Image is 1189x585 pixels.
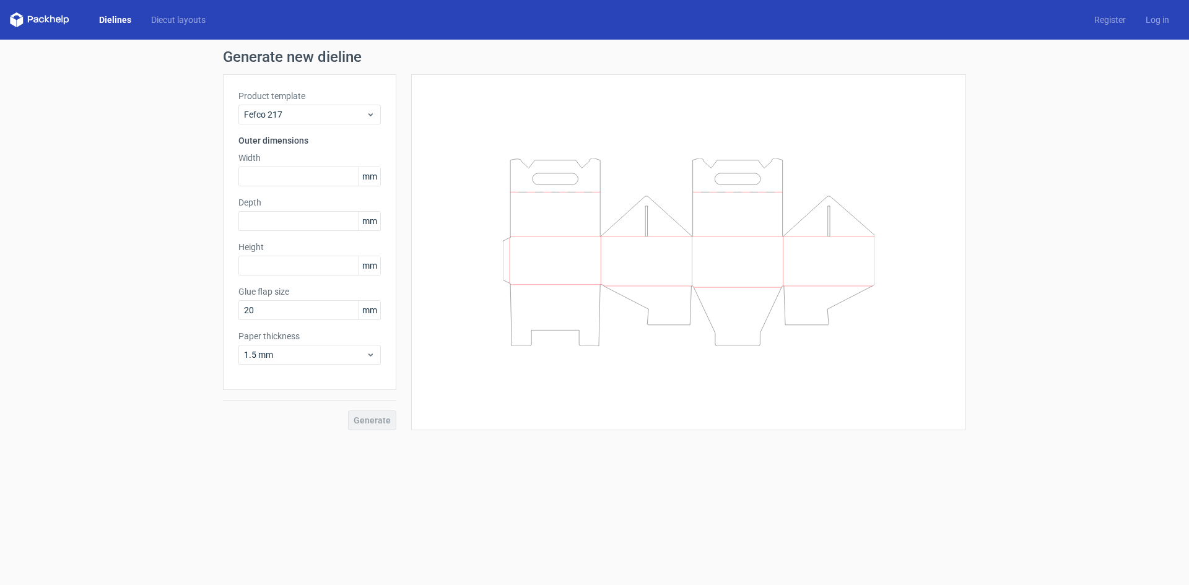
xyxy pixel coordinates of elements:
[223,50,966,64] h1: Generate new dieline
[238,90,381,102] label: Product template
[238,152,381,164] label: Width
[359,301,380,319] span: mm
[244,108,366,121] span: Fefco 217
[238,196,381,209] label: Depth
[359,212,380,230] span: mm
[141,14,216,26] a: Diecut layouts
[89,14,141,26] a: Dielines
[359,167,380,186] span: mm
[1084,14,1136,26] a: Register
[244,349,366,361] span: 1.5 mm
[238,134,381,147] h3: Outer dimensions
[238,241,381,253] label: Height
[359,256,380,275] span: mm
[1136,14,1179,26] a: Log in
[238,285,381,298] label: Glue flap size
[238,330,381,342] label: Paper thickness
